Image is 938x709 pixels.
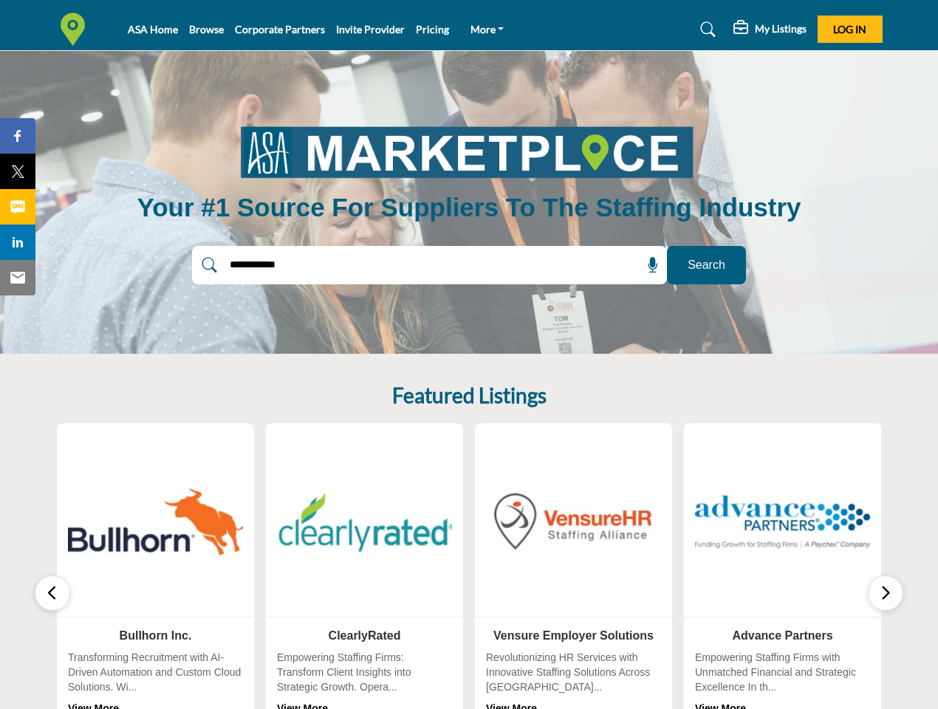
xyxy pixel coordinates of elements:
img: ClearlyRated [277,434,452,609]
button: Search [667,246,746,284]
h2: Featured Listings [392,383,547,408]
a: More [460,19,515,40]
a: Corporate Partners [235,23,325,35]
img: Advance Partners [695,434,870,609]
img: image [236,120,702,182]
a: Vensure Employer Solutions [493,629,654,642]
h5: My Listings [755,22,807,35]
div: My Listings [733,21,807,38]
a: Advance Partners [732,629,832,642]
a: Invite Provider [336,23,405,35]
a: Pricing [416,23,449,35]
a: Bullhorn Inc. [120,629,192,642]
span: Log In [833,23,866,35]
a: Search [686,18,725,41]
a: ClearlyRated [329,629,401,642]
h1: Your #1 Source for Suppliers to the Staffing Industry [137,191,801,225]
a: Browse [189,23,224,35]
button: Log In [818,16,883,43]
a: ASA Home [128,23,178,35]
span: Search by Voice [635,258,660,273]
span: Search [688,256,725,274]
img: Bullhorn Inc. [68,434,243,609]
img: Site Logo [56,13,97,46]
img: Vensure Employer Solutions [486,434,661,609]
